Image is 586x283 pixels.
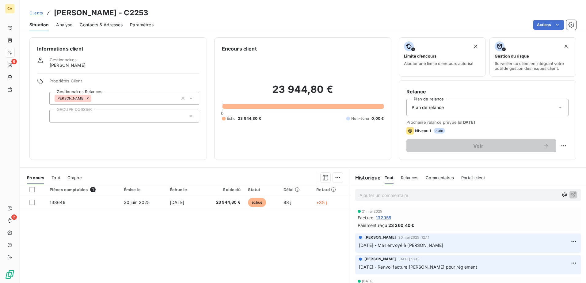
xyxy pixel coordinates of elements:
span: Commentaires [426,175,454,180]
span: Propriétés Client [49,78,199,87]
h6: Encours client [222,45,257,52]
span: [DATE] 10:13 [398,257,420,261]
span: Niveau 1 [415,128,431,133]
h6: Informations client [37,45,199,52]
span: Échu [227,116,236,121]
div: Délai [283,187,309,192]
h3: [PERSON_NAME] - C2253 [54,7,148,18]
span: 1 [90,187,96,192]
input: Ajouter une valeur [91,96,96,101]
input: Ajouter une valeur [55,113,59,119]
span: Paramètres [130,22,154,28]
div: Échue le [170,187,196,192]
span: En cours [27,175,44,180]
span: Clients [29,10,43,15]
span: [DATE] [461,120,475,125]
span: Paiement reçu [358,222,387,228]
span: 21 mai 2025 [362,209,382,213]
span: Situation [29,22,49,28]
div: Statut [248,187,276,192]
span: 23 360,40 € [388,222,415,228]
div: Retard [316,187,346,192]
button: Limite d’encoursAjouter une limite d’encours autorisé [399,37,485,77]
span: [DATE] [170,200,184,205]
span: 138649 [50,200,66,205]
span: Contacts & Adresses [80,22,123,28]
iframe: Intercom live chat [565,262,580,277]
span: Analyse [56,22,72,28]
span: Prochaine relance prévue le [406,120,569,125]
img: Logo LeanPay [5,270,15,279]
button: Gestion du risqueSurveiller ce client en intégrant votre outil de gestion des risques client. [489,37,576,77]
span: 30 juin 2025 [124,200,150,205]
span: 6 [11,59,17,64]
button: Voir [406,139,556,152]
span: Tout [51,175,60,180]
span: [PERSON_NAME] [50,62,86,68]
span: 23 944,80 € [204,199,241,206]
span: [DATE] - Renvoi facture [PERSON_NAME] pour règlement [359,264,477,270]
h6: Relance [406,88,569,95]
span: [PERSON_NAME] [364,235,396,240]
span: 132955 [376,214,391,221]
h2: 23 944,80 € [222,83,384,102]
span: échue [248,198,266,207]
button: Actions [533,20,564,30]
span: Relances [401,175,418,180]
div: Pièces comptables [50,187,116,192]
span: Gestion du risque [495,54,529,58]
span: Portail client [461,175,485,180]
span: auto [434,128,445,134]
span: Surveiller ce client en intégrant votre outil de gestion des risques client. [495,61,571,71]
div: Solde dû [204,187,241,192]
span: Facture : [358,214,375,221]
span: Plan de relance [412,104,444,111]
span: 98 j [283,200,291,205]
span: Limite d’encours [404,54,436,58]
span: Voir [414,143,543,148]
span: Gestionnaires [50,57,77,62]
span: [DATE] [362,279,374,283]
h6: Historique [350,174,381,181]
span: [PERSON_NAME] [56,96,85,100]
span: [PERSON_NAME] [364,256,396,262]
span: Tout [385,175,394,180]
span: [DATE] - Mail envoyé à [PERSON_NAME] [359,243,443,248]
div: Émise le [124,187,163,192]
span: 0,00 € [371,116,384,121]
span: 20 mai 2025, 12:11 [398,236,429,239]
span: 23 944,80 € [238,116,261,121]
span: 0 [221,111,223,116]
span: Graphe [67,175,82,180]
a: Clients [29,10,43,16]
span: +35 j [316,200,327,205]
span: 2 [11,214,17,220]
span: Ajouter une limite d’encours autorisé [404,61,474,66]
div: CA [5,4,15,13]
span: Non-échu [351,116,369,121]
